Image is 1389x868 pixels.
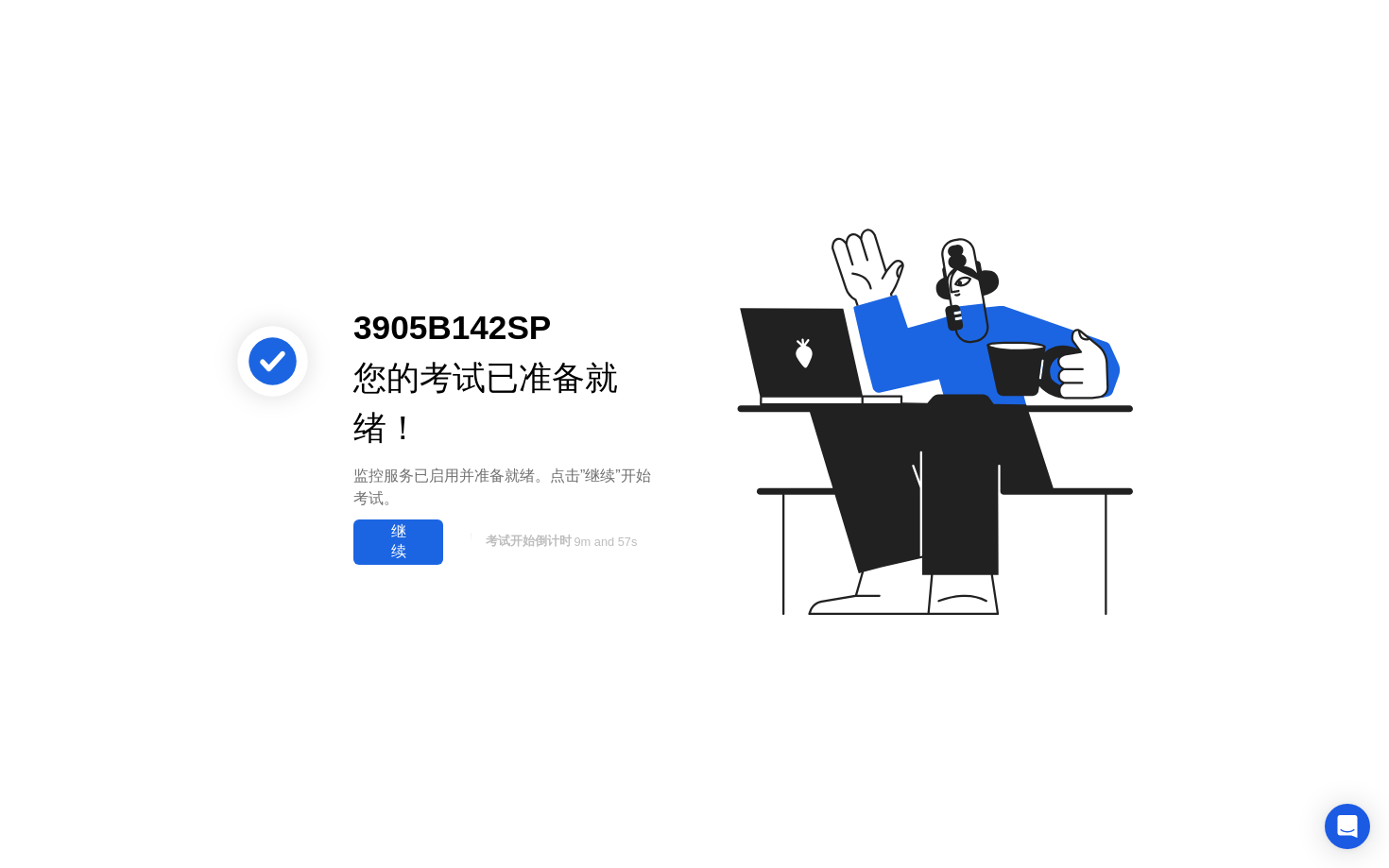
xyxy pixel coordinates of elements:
div: 您的考试已准备就绪！ [353,353,664,453]
div: 3905B142SP [353,303,664,353]
button: 考试开始倒计时9m and 57s [453,524,664,560]
div: Open Intercom Messenger [1325,804,1370,849]
button: 继续 [353,519,443,565]
div: 继续 [359,522,437,562]
div: 监控服务已启用并准备就绪。点击”继续”开始考试。 [353,465,664,510]
span: 9m and 57s [574,535,637,549]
